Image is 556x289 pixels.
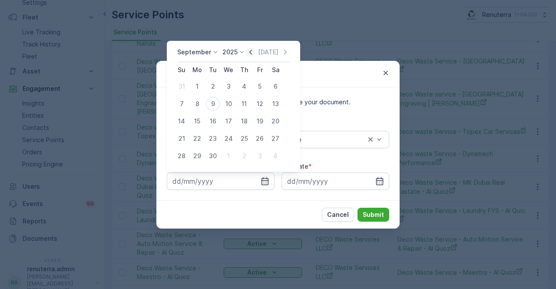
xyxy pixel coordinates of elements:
[190,97,204,111] div: 8
[357,208,389,222] button: Submit
[237,114,251,128] div: 18
[167,173,275,190] input: dd/mm/yyyy
[253,132,267,146] div: 26
[237,97,251,111] div: 11
[363,210,384,219] p: Submit
[222,114,235,128] div: 17
[174,62,189,78] th: Sunday
[222,132,235,146] div: 24
[268,62,283,78] th: Saturday
[177,48,211,56] p: September
[190,149,204,163] div: 29
[268,132,282,146] div: 27
[237,80,251,93] div: 4
[221,62,236,78] th: Wednesday
[253,149,267,163] div: 3
[206,149,220,163] div: 30
[237,132,251,146] div: 25
[206,114,220,128] div: 16
[190,132,204,146] div: 22
[175,114,189,128] div: 14
[190,80,204,93] div: 1
[268,80,282,93] div: 6
[222,97,235,111] div: 10
[252,62,268,78] th: Friday
[205,62,221,78] th: Tuesday
[268,97,282,111] div: 13
[237,149,251,163] div: 2
[175,97,189,111] div: 7
[206,132,220,146] div: 23
[175,80,189,93] div: 31
[268,149,282,163] div: 4
[206,80,220,93] div: 2
[253,114,267,128] div: 19
[281,173,389,190] input: dd/mm/yyyy
[258,48,278,56] p: [DATE]
[236,62,252,78] th: Thursday
[190,114,204,128] div: 15
[327,210,349,219] p: Cancel
[222,48,238,56] p: 2025
[222,80,235,93] div: 3
[206,97,220,111] div: 9
[322,208,354,222] button: Cancel
[189,62,205,78] th: Monday
[253,80,267,93] div: 5
[253,97,267,111] div: 12
[175,149,189,163] div: 28
[175,132,189,146] div: 21
[222,149,235,163] div: 1
[268,114,282,128] div: 20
